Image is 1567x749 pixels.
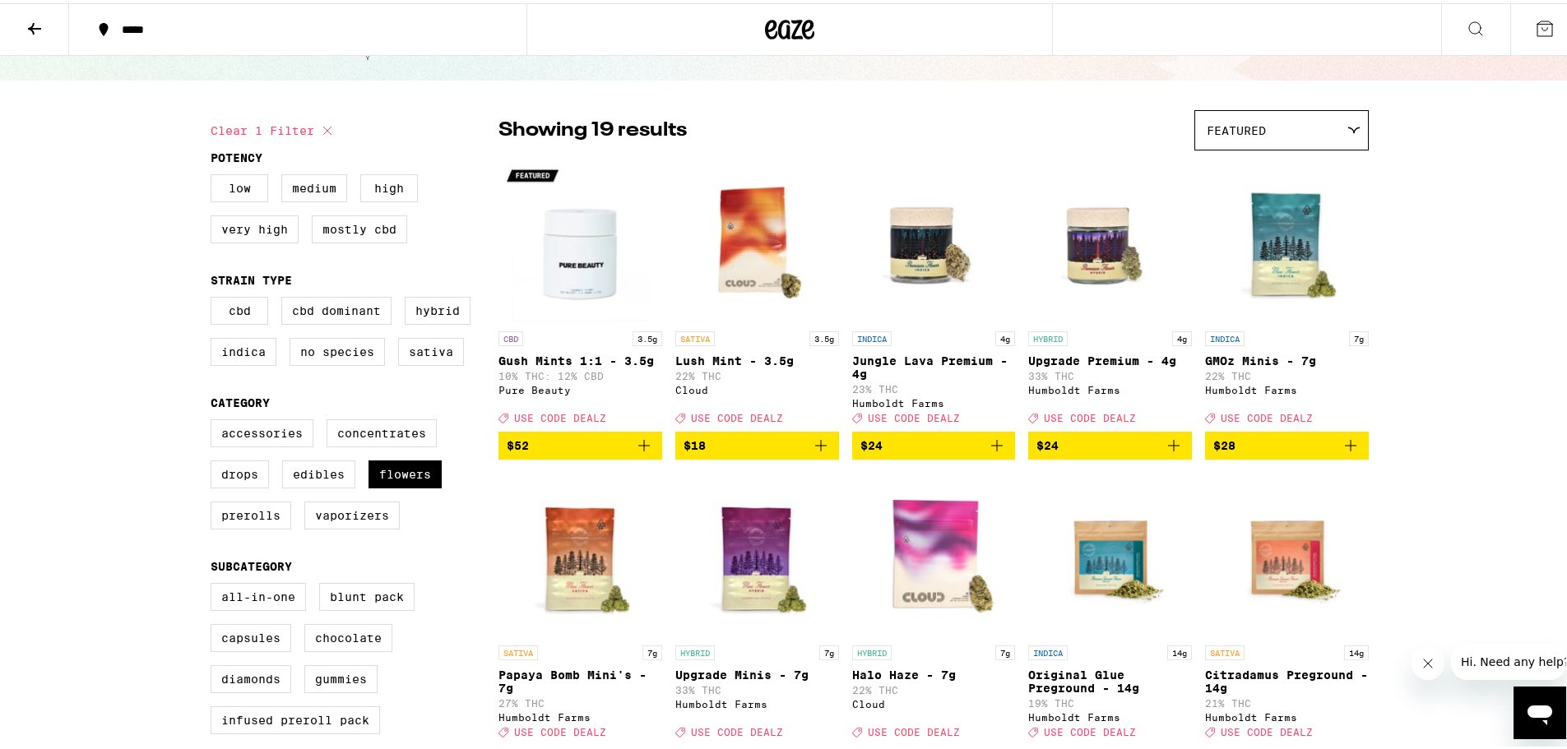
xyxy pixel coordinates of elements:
[1036,436,1059,449] span: $24
[211,171,268,199] label: Low
[1028,665,1192,691] p: Original Glue Preground - 14g
[290,335,385,363] label: No Species
[1044,409,1136,420] span: USE CODE DEALZ
[398,335,464,363] label: Sativa
[819,642,839,657] p: 7g
[498,642,538,657] p: SATIVA
[211,148,262,161] legend: Potency
[1205,469,1369,634] img: Humboldt Farms - Citradamus Preground - 14g
[852,155,1016,320] img: Humboldt Farms - Jungle Lava Premium - 4g
[281,171,347,199] label: Medium
[211,294,268,321] label: CBD
[852,428,1016,456] button: Add to bag
[1205,328,1245,343] p: INDICA
[1028,328,1068,343] p: HYBRID
[1028,709,1192,719] div: Humboldt Farms
[327,416,437,444] label: Concentrates
[304,621,392,649] label: Chocolate
[211,662,291,690] label: Diamonds
[1221,409,1313,420] span: USE CODE DEALZ
[211,498,291,526] label: Prerolls
[1205,351,1369,364] p: GMOz Minis - 7g
[1205,155,1369,320] img: Humboldt Farms - GMOz Minis - 7g
[281,294,392,321] label: CBD Dominant
[852,381,1016,391] p: 23% THC
[1205,368,1369,378] p: 22% THC
[675,428,839,456] button: Add to bag
[675,381,839,392] div: Cloud
[514,724,606,735] span: USE CODE DEALZ
[995,328,1015,343] p: 4g
[1205,709,1369,719] div: Humboldt Farms
[1205,469,1369,742] a: Open page for Citradamus Preground - 14g from Humboldt Farms
[1451,640,1566,677] iframe: Message from company
[498,351,662,364] p: Gush Mints 1:1 - 3.5g
[211,557,292,570] legend: Subcategory
[852,395,1016,405] div: Humboldt Farms
[1412,644,1444,677] iframe: Close message
[405,294,471,321] label: Hybrid
[1172,328,1192,343] p: 4g
[498,695,662,705] p: 27% THC
[675,696,839,706] div: Humboldt Farms
[1205,695,1369,705] p: 21% THC
[675,665,839,678] p: Upgrade Minis - 7g
[498,428,662,456] button: Add to bag
[633,328,662,343] p: 3.5g
[1349,328,1369,343] p: 7g
[675,368,839,378] p: 22% THC
[852,328,892,343] p: INDICA
[868,409,960,420] span: USE CODE DEALZ
[675,642,715,657] p: HYBRID
[498,368,662,378] p: 10% THC: 12% CBD
[1207,121,1266,134] span: Featured
[675,328,715,343] p: SATIVA
[684,436,706,449] span: $18
[304,498,400,526] label: Vaporizers
[514,409,606,420] span: USE CODE DEALZ
[1028,469,1192,634] img: Humboldt Farms - Original Glue Preground - 14g
[1028,381,1192,392] div: Humboldt Farms
[852,642,892,657] p: HYBRID
[319,580,415,608] label: Blunt Pack
[211,621,291,649] label: Capsules
[852,469,1016,634] img: Cloud - Halo Haze - 7g
[995,642,1015,657] p: 7g
[498,469,662,634] img: Humboldt Farms - Papaya Bomb Mini's - 7g
[675,351,839,364] p: Lush Mint - 3.5g
[1167,642,1192,657] p: 14g
[852,469,1016,742] a: Open page for Halo Haze - 7g from Cloud
[1344,642,1369,657] p: 14g
[211,580,306,608] label: All-In-One
[1205,381,1369,392] div: Humboldt Farms
[675,155,839,320] img: Cloud - Lush Mint - 3.5g
[852,665,1016,678] p: Halo Haze - 7g
[211,335,276,363] label: Indica
[1028,351,1192,364] p: Upgrade Premium - 4g
[868,724,960,735] span: USE CODE DEALZ
[809,328,839,343] p: 3.5g
[691,724,783,735] span: USE CODE DEALZ
[211,457,269,485] label: Drops
[507,436,529,449] span: $52
[498,328,523,343] p: CBD
[498,469,662,742] a: Open page for Papaya Bomb Mini's - 7g from Humboldt Farms
[1028,428,1192,456] button: Add to bag
[211,212,299,240] label: Very High
[1028,695,1192,705] p: 19% THC
[360,171,418,199] label: High
[1028,368,1192,378] p: 33% THC
[211,107,337,148] button: Clear 1 filter
[1028,155,1192,428] a: Open page for Upgrade Premium - 4g from Humboldt Farms
[642,642,662,657] p: 7g
[675,469,839,742] a: Open page for Upgrade Minis - 7g from Humboldt Farms
[1221,724,1313,735] span: USE CODE DEALZ
[852,155,1016,428] a: Open page for Jungle Lava Premium - 4g from Humboldt Farms
[282,457,355,485] label: Edibles
[304,662,378,690] label: Gummies
[675,155,839,428] a: Open page for Lush Mint - 3.5g from Cloud
[1028,155,1192,320] img: Humboldt Farms - Upgrade Premium - 4g
[211,270,292,284] legend: Strain Type
[498,155,662,320] img: Pure Beauty - Gush Mints 1:1 - 3.5g
[498,113,687,141] p: Showing 19 results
